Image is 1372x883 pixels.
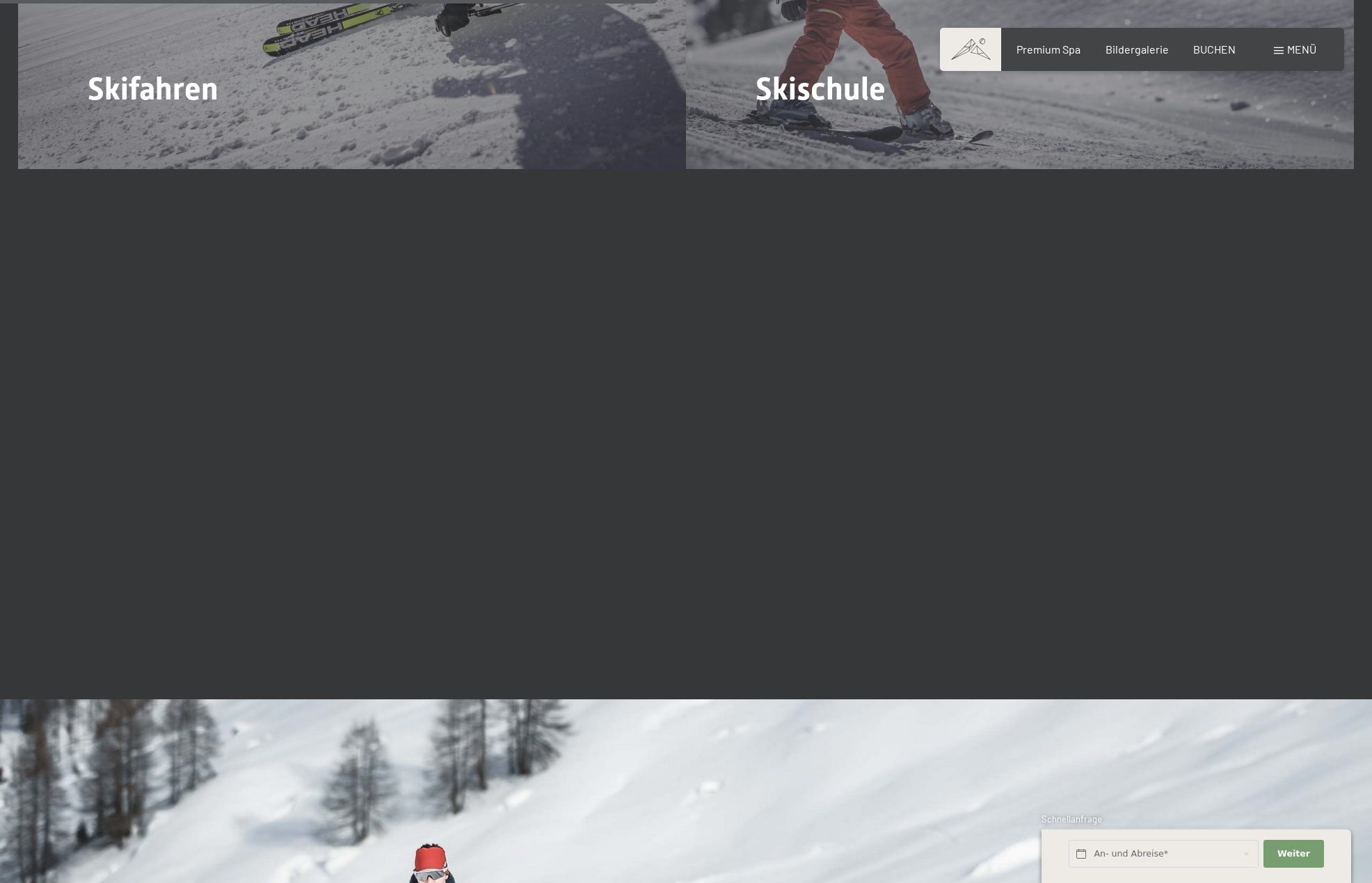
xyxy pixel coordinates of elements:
[88,70,218,107] span: Skifahren
[1287,42,1316,56] span: Menü
[756,70,886,107] span: Skischule
[338,239,1034,630] iframe: Ski & Snowboarden | Sci & Snowboard | Ski & Snowboard @ Tauferer Ahrntal/Valli di Tures e Aurina
[1193,42,1236,56] a: BUCHEN
[1106,42,1169,56] a: Bildergalerie
[1016,42,1080,56] a: Premium Spa
[1263,840,1323,868] button: Weiter
[1042,813,1102,825] span: Schnellanfrage
[1277,848,1310,860] span: Weiter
